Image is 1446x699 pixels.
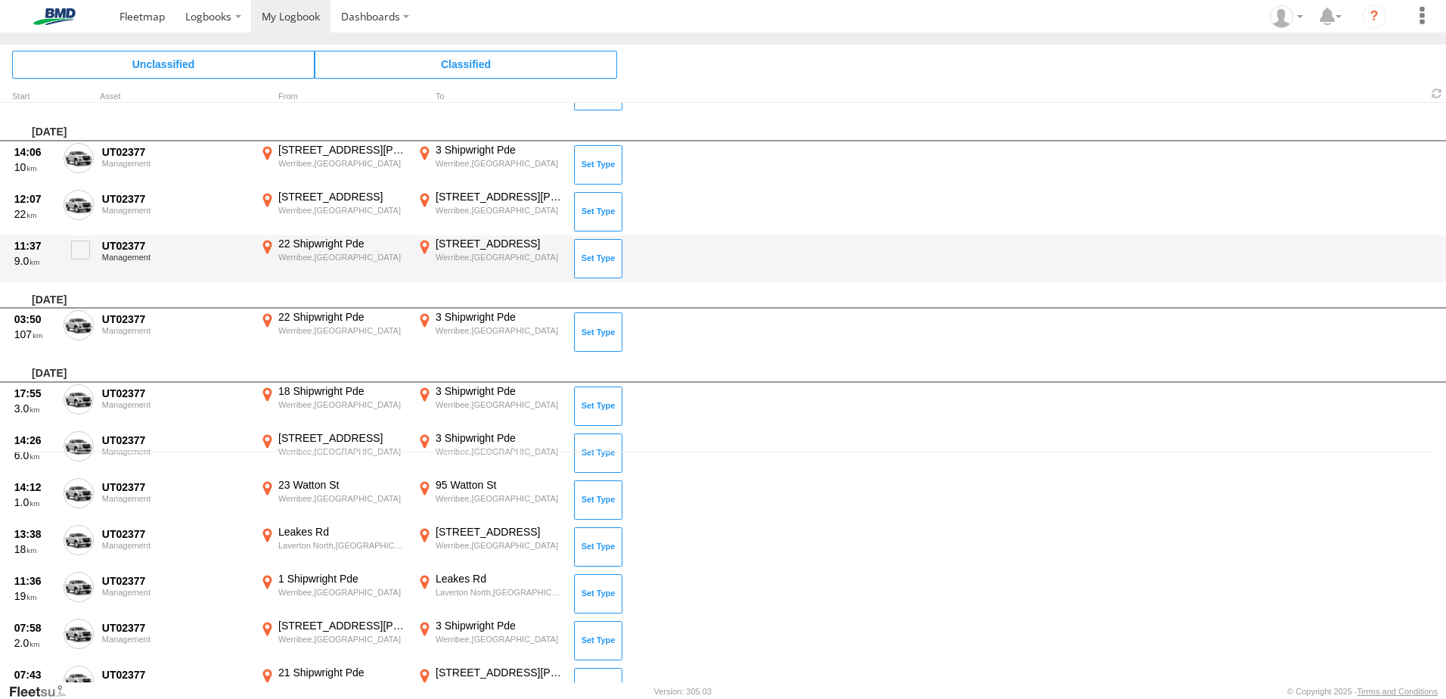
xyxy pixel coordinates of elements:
label: Click to View Event Location [414,572,566,616]
div: UT02377 [102,192,249,206]
a: Terms and Conditions [1358,687,1438,696]
div: 17:55 [14,387,55,400]
div: Management [102,326,249,335]
button: Click to Set [574,192,622,231]
div: [STREET_ADDRESS] [278,190,406,203]
div: Werribee,[GEOGRAPHIC_DATA] [436,399,563,410]
label: Click to View Event Location [257,237,408,281]
div: [STREET_ADDRESS][PERSON_NAME] [436,190,563,203]
div: © Copyright 2025 - [1287,687,1438,696]
div: Leakes Rd [436,572,563,586]
button: Click to Set [574,433,622,473]
div: 3 Shipwright Pde [436,431,563,445]
button: Click to Set [574,574,622,614]
div: 22 Shipwright Pde [278,310,406,324]
div: 18 [14,542,55,556]
div: 07:43 [14,668,55,682]
div: 21 Shipwright Pde [278,666,406,679]
div: 3 Shipwright Pde [436,619,563,632]
div: Werribee,[GEOGRAPHIC_DATA] [436,205,563,216]
div: Laverton North,[GEOGRAPHIC_DATA] [436,587,563,598]
div: 12:07 [14,192,55,206]
label: Click to View Event Location [414,237,566,281]
div: [STREET_ADDRESS][PERSON_NAME] [278,143,406,157]
div: 13:38 [14,527,55,541]
div: 19 [14,589,55,603]
label: Click to View Event Location [414,525,566,569]
div: Management [102,494,249,503]
div: 23 Watton St [278,478,406,492]
div: [STREET_ADDRESS][PERSON_NAME] [436,666,563,679]
label: Click to View Event Location [257,431,408,475]
div: Werribee,[GEOGRAPHIC_DATA] [278,681,406,691]
div: Werribee,[GEOGRAPHIC_DATA] [436,681,563,691]
label: Click to View Event Location [257,310,408,354]
div: Werribee,[GEOGRAPHIC_DATA] [436,446,563,457]
div: Management [102,253,249,262]
label: Click to View Event Location [414,619,566,663]
div: UT02377 [102,312,249,326]
div: 14:12 [14,480,55,494]
div: Werribee,[GEOGRAPHIC_DATA] [436,540,563,551]
div: UT02377 [102,527,249,541]
div: Werribee,[GEOGRAPHIC_DATA] [278,587,406,598]
label: Click to View Event Location [257,384,408,428]
span: Refresh [1428,86,1446,101]
div: 6.0 [14,449,55,462]
div: Werribee,[GEOGRAPHIC_DATA] [436,493,563,504]
div: Werribee,[GEOGRAPHIC_DATA] [436,634,563,645]
label: Click to View Event Location [257,190,408,234]
div: 14:26 [14,433,55,447]
div: Management [102,635,249,644]
div: 1.0 [14,496,55,509]
div: 14:06 [14,145,55,159]
div: 9.0 [14,254,55,268]
label: Click to View Event Location [257,619,408,663]
span: Click to view Classified Trips [315,51,617,78]
button: Click to Set [574,312,622,352]
div: 22 [14,207,55,221]
div: Management [102,206,249,215]
div: 10 [14,160,55,174]
div: [STREET_ADDRESS][PERSON_NAME] [278,619,406,632]
div: Werribee,[GEOGRAPHIC_DATA] [436,252,563,263]
div: [STREET_ADDRESS] [278,431,406,445]
i: ? [1362,5,1386,29]
div: 1 Shipwright Pde [278,572,406,586]
div: UT02377 [102,239,249,253]
div: UT02377 [102,145,249,159]
label: Click to View Event Location [414,143,566,187]
label: Click to View Event Location [414,310,566,354]
div: Werribee,[GEOGRAPHIC_DATA] [436,158,563,169]
div: Management [102,541,249,550]
div: Management [102,682,249,691]
div: Click to Sort [12,93,57,101]
div: 107 [14,328,55,341]
div: From [257,93,408,101]
div: Management [102,159,249,168]
button: Click to Set [574,145,622,185]
button: Click to Set [574,621,622,660]
label: Click to View Event Location [257,572,408,616]
div: 3.0 [14,402,55,415]
div: 11:36 [14,574,55,588]
div: Asset [100,93,251,101]
div: Werribee,[GEOGRAPHIC_DATA] [278,634,406,645]
div: Laverton North,[GEOGRAPHIC_DATA] [278,540,406,551]
label: Click to View Event Location [414,431,566,475]
label: Click to View Event Location [414,478,566,522]
div: Werribee,[GEOGRAPHIC_DATA] [278,493,406,504]
button: Click to Set [574,387,622,426]
a: Visit our Website [8,684,78,699]
div: UT02377 [102,621,249,635]
div: 07:58 [14,621,55,635]
div: Michael Ison [1264,5,1308,28]
div: Werribee,[GEOGRAPHIC_DATA] [278,446,406,457]
div: 03:50 [14,312,55,326]
button: Click to Set [574,239,622,278]
div: Werribee,[GEOGRAPHIC_DATA] [278,158,406,169]
label: Click to View Event Location [414,190,566,234]
div: Management [102,400,249,409]
div: 22 Shipwright Pde [278,237,406,250]
div: 18 Shipwright Pde [278,384,406,398]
